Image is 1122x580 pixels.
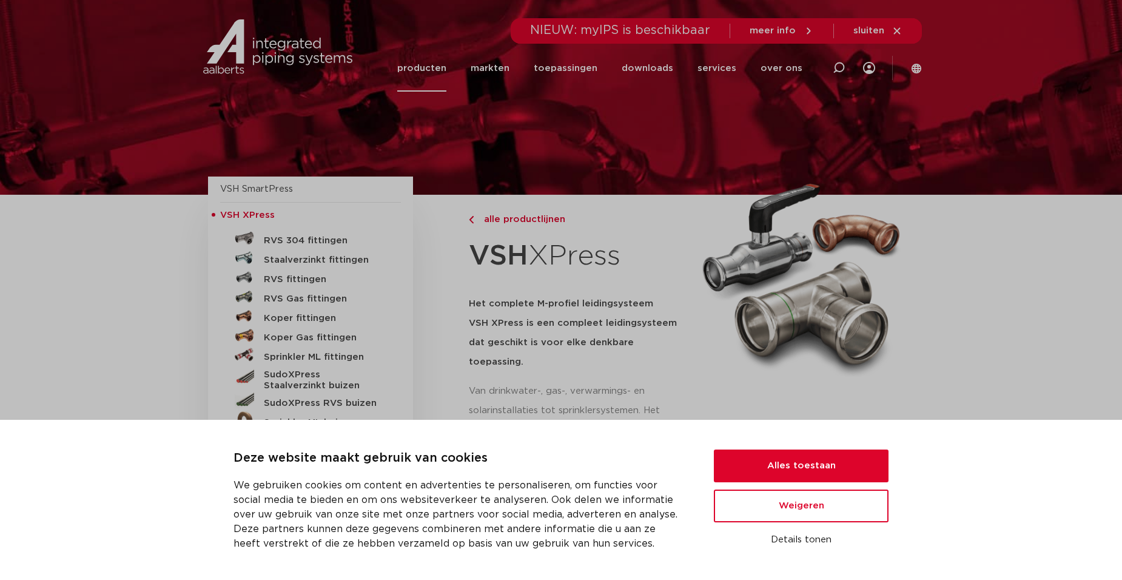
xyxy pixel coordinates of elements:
a: RVS 304 fittingen [220,229,401,248]
a: Koper Gas fittingen [220,326,401,345]
a: services [697,45,736,92]
a: downloads [622,45,673,92]
button: Details tonen [714,530,889,550]
p: Van drinkwater-, gas-, verwarmings- en solarinstallaties tot sprinklersystemen. Het assortiment b... [469,382,688,440]
a: RVS fittingen [220,268,401,287]
span: VSH XPress [220,211,275,220]
h5: Het complete M-profiel leidingsysteem VSH XPress is een compleet leidingsysteem dat geschikt is v... [469,294,688,372]
a: Sprinkler ML fittingen [220,345,401,365]
button: Weigeren [714,490,889,522]
h5: RVS Gas fittingen [264,294,384,305]
a: producten [397,45,446,92]
p: Deze website maakt gebruik van cookies [233,449,685,468]
a: meer info [750,25,814,36]
a: alle productlijnen [469,212,688,227]
span: sluiten [853,26,884,35]
a: sluiten [853,25,902,36]
img: chevron-right.svg [469,216,474,224]
span: NIEUW: myIPS is beschikbaar [530,24,710,36]
a: over ons [761,45,802,92]
h5: Koper Gas fittingen [264,332,384,343]
a: VSH SmartPress [220,184,293,194]
h5: Sprinkler ML buizen [264,417,384,428]
nav: Menu [397,45,802,92]
h5: Koper fittingen [264,313,384,324]
a: RVS Gas fittingen [220,287,401,306]
a: Staalverzinkt fittingen [220,248,401,268]
a: SudoXPress RVS buizen [220,391,401,411]
span: alle productlijnen [477,215,565,224]
h5: RVS 304 fittingen [264,235,384,246]
button: Alles toestaan [714,450,889,482]
a: markten [471,45,509,92]
strong: VSH [469,242,528,270]
a: Sprinkler ML buizen [220,411,401,430]
h5: Staalverzinkt fittingen [264,255,384,266]
h5: SudoXPress Staalverzinkt buizen [264,369,384,391]
h1: XPress [469,233,688,280]
a: toepassingen [534,45,597,92]
h5: Sprinkler ML fittingen [264,352,384,363]
a: SudoXPress Staalverzinkt buizen [220,365,401,391]
p: We gebruiken cookies om content en advertenties te personaliseren, om functies voor social media ... [233,478,685,551]
h5: SudoXPress RVS buizen [264,398,384,409]
span: meer info [750,26,796,35]
h5: RVS fittingen [264,274,384,285]
a: Koper fittingen [220,306,401,326]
